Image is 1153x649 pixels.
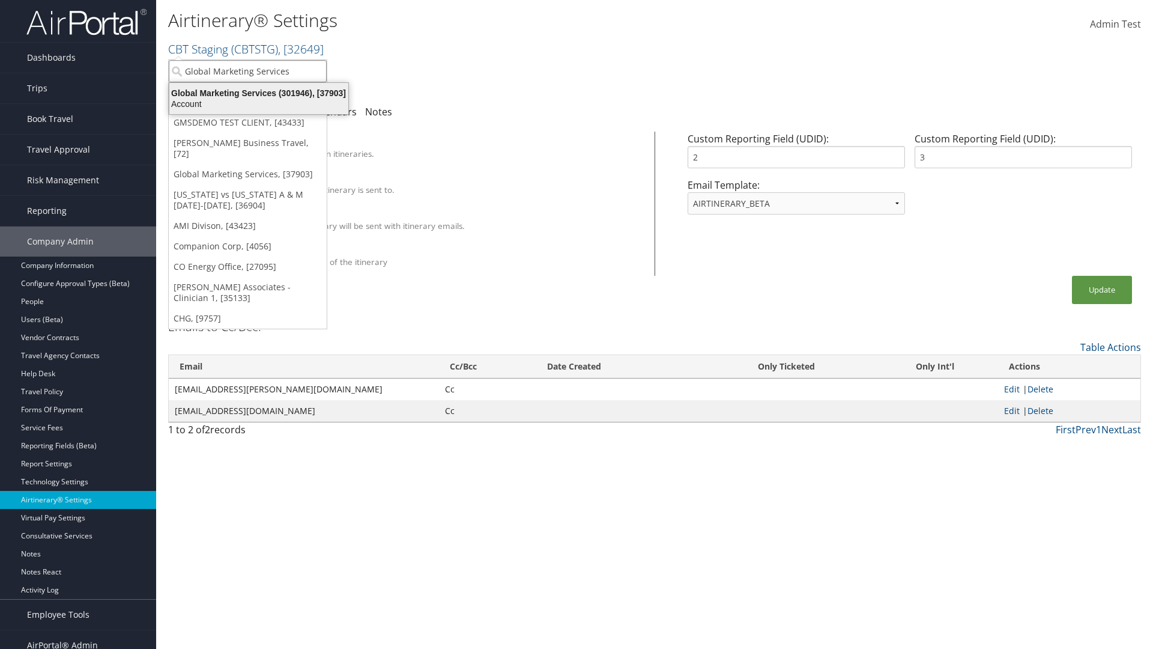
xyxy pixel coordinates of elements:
span: Admin Test [1090,17,1141,31]
td: [EMAIL_ADDRESS][DOMAIN_NAME] [169,400,439,422]
a: Edit [1004,405,1020,416]
a: Delete [1027,405,1053,416]
a: Admin Test [1090,6,1141,43]
span: Employee Tools [27,600,89,630]
a: Last [1122,423,1141,436]
span: Risk Management [27,165,99,195]
span: Trips [27,73,47,103]
td: | [998,400,1140,422]
span: ( CBTSTG ) [231,41,278,57]
div: Custom Reporting Field (UDID): [910,132,1137,178]
label: A PDF version of the itinerary will be sent with itinerary emails. [224,220,465,232]
th: Actions [998,355,1140,379]
th: Email: activate to sort column ascending [169,355,439,379]
div: Global Marketing Services (301946), [37903] [162,88,356,99]
a: 1 [1096,423,1101,436]
a: Next [1101,423,1122,436]
span: Dashboards [27,43,76,73]
div: Client Name [224,137,640,148]
span: Company Admin [27,227,94,257]
img: airportal-logo.png [26,8,147,36]
span: , [ 32649 ] [278,41,324,57]
a: CBT Staging [168,41,324,57]
a: CO Energy Office, [27095] [169,257,327,277]
span: Book Travel [27,104,73,134]
span: Reporting [27,196,67,226]
td: | [998,379,1140,400]
a: Global Marketing Services, [37903] [169,164,327,184]
td: [EMAIL_ADDRESS][PERSON_NAME][DOMAIN_NAME] [169,379,439,400]
a: First [1056,423,1076,436]
div: Attach PDF [224,209,640,220]
span: 2 [205,423,210,436]
a: Delete [1027,383,1053,395]
a: CHG, [9757] [169,308,327,329]
div: Account [162,99,356,109]
a: [PERSON_NAME] Business Travel, [72] [169,133,327,164]
button: Update [1072,276,1132,304]
a: Calendars [311,105,357,118]
td: Cc [439,400,536,422]
th: Only Int'l: activate to sort column ascending [873,355,998,379]
div: Custom Reporting Field (UDID): [683,132,910,178]
th: Only Ticketed: activate to sort column ascending [700,355,872,379]
td: Cc [439,379,536,400]
a: [US_STATE] vs [US_STATE] A & M [DATE]-[DATE], [36904] [169,184,327,216]
th: Cc/Bcc: activate to sort column ascending [439,355,536,379]
input: Search Accounts [169,60,327,82]
div: 1 to 2 of records [168,422,404,443]
a: GMSDEMO TEST CLIENT, [43433] [169,112,327,133]
a: Companion Corp, [4056] [169,236,327,257]
span: Travel Approval [27,135,90,165]
div: Email Template: [683,178,910,224]
a: AMI Divison, [43423] [169,216,327,236]
div: Show Survey [224,245,640,256]
a: Notes [365,105,392,118]
th: Date Created: activate to sort column ascending [536,355,701,379]
h1: Airtinerary® Settings [168,8,817,33]
a: [PERSON_NAME] Associates - Clinician 1, [35133] [169,277,327,308]
a: Prev [1076,423,1096,436]
a: Table Actions [1080,341,1141,354]
div: Override Email [224,173,640,184]
a: Edit [1004,383,1020,395]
